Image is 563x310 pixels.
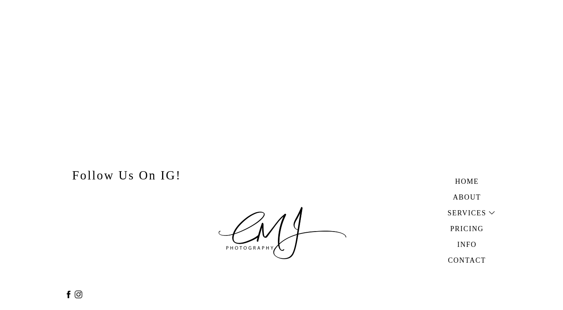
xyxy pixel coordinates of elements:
h3: Info [440,239,494,248]
a: About [440,192,494,201]
a: Contact [440,255,494,264]
a: Home [440,176,494,185]
a: Services [440,207,494,217]
a: Pricing [440,223,494,232]
h3: Follow Us On IG! [64,166,190,181]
